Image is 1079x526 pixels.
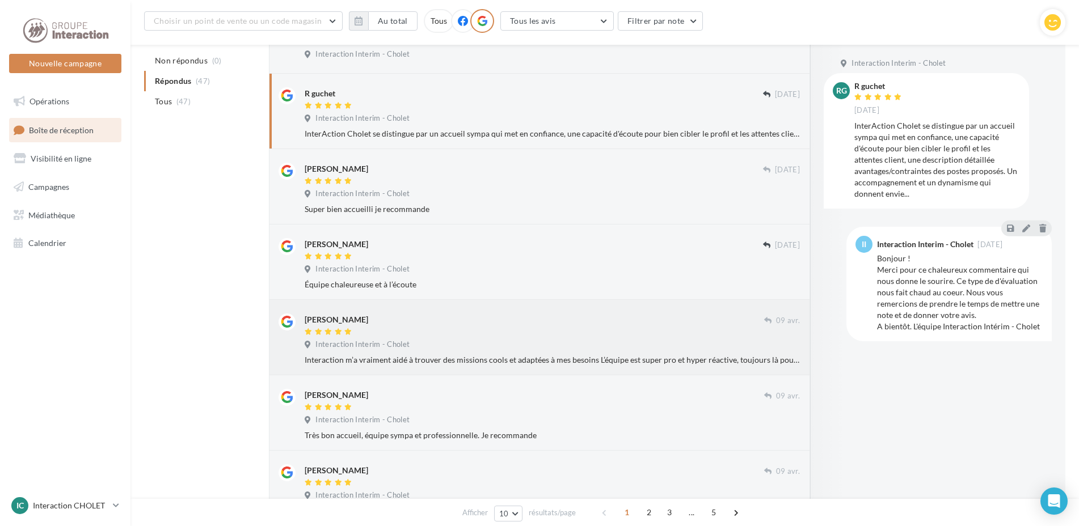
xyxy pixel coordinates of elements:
[977,241,1002,248] span: [DATE]
[660,503,678,521] span: 3
[28,238,66,248] span: Calendrier
[499,509,509,518] span: 10
[305,389,368,401] div: [PERSON_NAME]
[305,163,368,175] div: [PERSON_NAME]
[315,415,410,425] span: Interaction Interim - Cholet
[854,120,1020,200] div: InterAction Cholet se distingue par un accueil sympa qui met en confiance, une capacité d'écoute ...
[529,507,576,518] span: résultats/page
[305,354,800,366] div: Interaction m’a vraiment aidé à trouver des missions cools et adaptées à mes besoins L’équipe est...
[305,239,368,250] div: [PERSON_NAME]
[854,105,879,116] span: [DATE]
[315,490,410,500] span: Interaction Interim - Cholet
[7,147,124,171] a: Visibilité en ligne
[854,82,904,90] div: R guchet
[212,56,222,65] span: (0)
[349,11,418,31] button: Au total
[305,465,368,476] div: [PERSON_NAME]
[494,506,523,521] button: 10
[877,253,1043,332] div: Bonjour ! Merci pour ce chaleureux commentaire qui nous donne le sourire. Ce type de d'évaluation...
[315,49,410,60] span: Interaction Interim - Cholet
[305,279,800,290] div: Équipe chaleureuse et à l’écoute
[16,500,24,511] span: IC
[776,316,800,326] span: 09 avr.
[31,154,91,163] span: Visibilité en ligne
[9,54,121,73] button: Nouvelle campagne
[28,210,75,219] span: Médiathèque
[7,118,124,142] a: Boîte de réception
[176,97,191,106] span: (47)
[852,58,946,69] span: Interaction Interim - Cholet
[618,503,636,521] span: 1
[305,128,800,139] div: InterAction Cholet se distingue par un accueil sympa qui met en confiance, une capacité d'écoute ...
[862,239,866,250] span: II
[462,507,488,518] span: Afficher
[305,430,800,441] div: Très bon accueil, équipe sympa et professionnelle. Je recommande
[154,16,322,26] span: Choisir un point de vente ou un code magasin
[144,11,343,31] button: Choisir un point de vente ou un code magasin
[424,9,454,33] div: Tous
[775,165,800,175] span: [DATE]
[33,500,108,511] p: Interaction CHOLET
[500,11,614,31] button: Tous les avis
[368,11,418,31] button: Au total
[775,90,800,100] span: [DATE]
[682,503,701,521] span: ...
[640,503,658,521] span: 2
[29,96,69,106] span: Opérations
[836,85,847,96] span: Rg
[28,182,69,192] span: Campagnes
[315,189,410,199] span: Interaction Interim - Cholet
[618,11,703,31] button: Filtrer par note
[776,466,800,477] span: 09 avr.
[155,55,208,66] span: Non répondus
[7,90,124,113] a: Opérations
[1040,487,1068,515] div: Open Intercom Messenger
[877,240,973,248] div: Interaction Interim - Cholet
[776,391,800,401] span: 09 avr.
[705,503,723,521] span: 5
[9,495,121,516] a: IC Interaction CHOLET
[155,96,172,107] span: Tous
[7,203,124,227] a: Médiathèque
[315,264,410,274] span: Interaction Interim - Cholet
[510,16,556,26] span: Tous les avis
[7,231,124,255] a: Calendrier
[305,314,368,325] div: [PERSON_NAME]
[315,113,410,124] span: Interaction Interim - Cholet
[7,175,124,199] a: Campagnes
[29,125,94,134] span: Boîte de réception
[305,203,800,215] div: Super bien accueilli je recommande
[305,88,335,99] div: R guchet
[775,240,800,251] span: [DATE]
[315,340,410,350] span: Interaction Interim - Cholet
